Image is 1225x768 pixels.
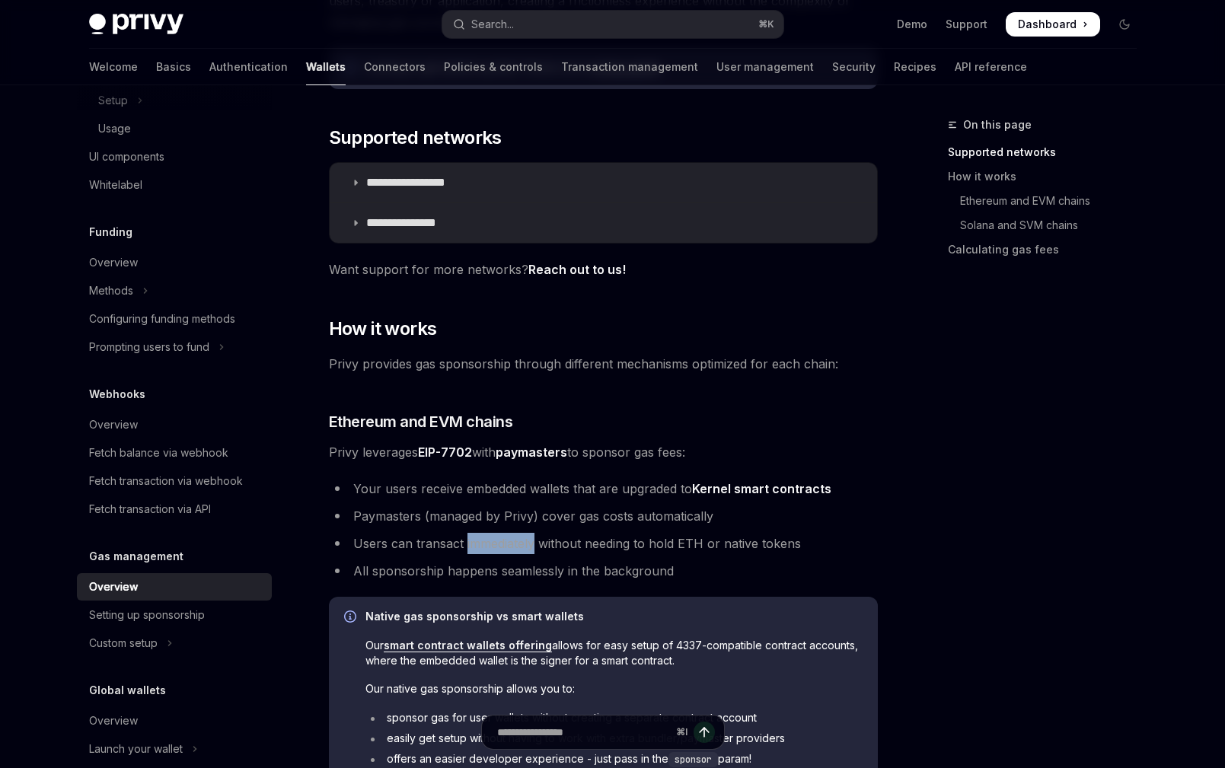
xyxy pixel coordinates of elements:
a: Setting up sponsorship [77,601,272,629]
a: Ethereum and EVM chains [948,189,1149,213]
div: Launch your wallet [89,740,183,758]
a: Wallets [306,49,346,85]
span: Want support for more networks? [329,259,878,280]
div: Custom setup [89,634,158,652]
span: Privy provides gas sponsorship through different mechanisms optimized for each chain: [329,353,878,374]
a: Calculating gas fees [948,237,1149,262]
span: How it works [329,317,437,341]
a: Connectors [364,49,426,85]
li: sponsor gas for user wallets without creating a separate contract account [365,710,863,725]
h5: Webhooks [89,385,145,403]
span: Ethereum and EVM chains [329,411,513,432]
a: Demo [897,17,927,32]
div: Whitelabel [89,176,142,194]
a: Solana and SVM chains [948,213,1149,237]
span: Dashboard [1018,17,1077,32]
div: Setting up sponsorship [89,606,205,624]
span: Our allows for easy setup of 4337-compatible contract accounts, where the embedded wallet is the ... [365,638,863,668]
li: Your users receive embedded wallets that are upgraded to [329,478,878,499]
a: Recipes [894,49,936,85]
strong: Native gas sponsorship vs smart wallets [365,610,584,623]
span: On this page [963,116,1032,134]
a: Supported networks [948,140,1149,164]
a: smart contract wallets offering [384,639,552,652]
button: Toggle Prompting users to fund section [77,333,272,361]
button: Send message [694,722,715,743]
a: Security [832,49,876,85]
a: Fetch balance via webhook [77,439,272,467]
h5: Global wallets [89,681,166,699]
span: Our native gas sponsorship allows you to: [365,681,863,696]
div: Fetch balance via webhook [89,444,228,462]
button: Toggle Launch your wallet section [77,735,272,763]
a: Overview [77,573,272,601]
a: Overview [77,411,272,438]
input: Ask a question... [497,715,670,749]
strong: paymasters [496,445,567,460]
li: Paymasters (managed by Privy) cover gas costs automatically [329,505,878,527]
a: Transaction management [561,49,698,85]
a: EIP-7702 [418,445,472,460]
a: Support [946,17,987,32]
a: User management [716,49,814,85]
a: Overview [77,249,272,276]
span: Supported networks [329,126,502,150]
h5: Gas management [89,547,183,566]
a: API reference [955,49,1027,85]
div: Methods [89,282,133,300]
div: Configuring funding methods [89,310,235,328]
div: UI components [89,148,164,166]
div: Overview [89,578,138,596]
a: Authentication [209,49,288,85]
button: Toggle Custom setup section [77,629,272,657]
li: All sponsorship happens seamlessly in the background [329,560,878,582]
a: Dashboard [1006,12,1100,37]
a: Fetch transaction via API [77,496,272,523]
svg: Info [344,610,359,626]
button: Toggle Methods section [77,277,272,304]
div: Overview [89,712,138,730]
img: dark logo [89,14,183,35]
a: Fetch transaction via webhook [77,467,272,495]
li: Users can transact immediately without needing to hold ETH or native tokens [329,533,878,554]
span: Privy leverages with to sponsor gas fees: [329,441,878,463]
div: Overview [89,416,138,434]
a: How it works [948,164,1149,189]
h5: Funding [89,223,132,241]
div: Overview [89,253,138,272]
div: Fetch transaction via API [89,500,211,518]
div: Fetch transaction via webhook [89,472,243,490]
button: Open search [442,11,783,38]
a: Reach out to us! [528,262,626,278]
button: Toggle dark mode [1112,12,1137,37]
a: Policies & controls [444,49,543,85]
a: Usage [77,115,272,142]
a: Overview [77,707,272,735]
div: Usage [98,120,131,138]
a: UI components [77,143,272,170]
a: Configuring funding methods [77,305,272,333]
a: Welcome [89,49,138,85]
div: Search... [471,15,514,33]
a: Kernel smart contracts [692,481,831,497]
div: Prompting users to fund [89,338,209,356]
a: Basics [156,49,191,85]
a: Whitelabel [77,171,272,199]
span: ⌘ K [758,18,774,30]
